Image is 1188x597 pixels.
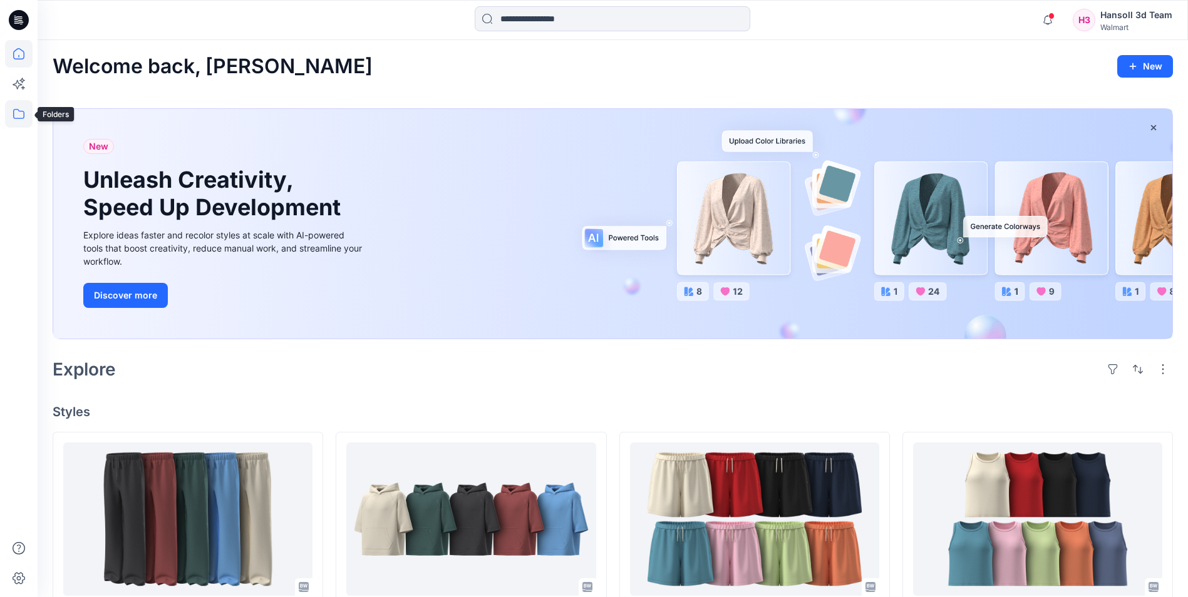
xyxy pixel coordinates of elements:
span: New [89,139,108,154]
div: Walmart [1100,23,1172,32]
div: H3 [1073,9,1095,31]
button: New [1117,55,1173,78]
button: Discover more [83,283,168,308]
a: TBA WA SHORTS [630,442,879,596]
a: TBA WA TANK [913,442,1162,596]
h2: Welcome back, [PERSON_NAME] [53,55,373,78]
a: HQ022091_WA SS FLEECE HOODIE [346,442,596,596]
h2: Explore [53,359,116,379]
div: Hansoll 3d Team [1100,8,1172,23]
a: HQ025865_WA OPEN LEG PANT [63,442,312,596]
a: Discover more [83,283,365,308]
h4: Styles [53,404,1173,419]
h1: Unleash Creativity, Speed Up Development [83,166,346,220]
div: Explore ideas faster and recolor styles at scale with AI-powered tools that boost creativity, red... [83,228,365,268]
